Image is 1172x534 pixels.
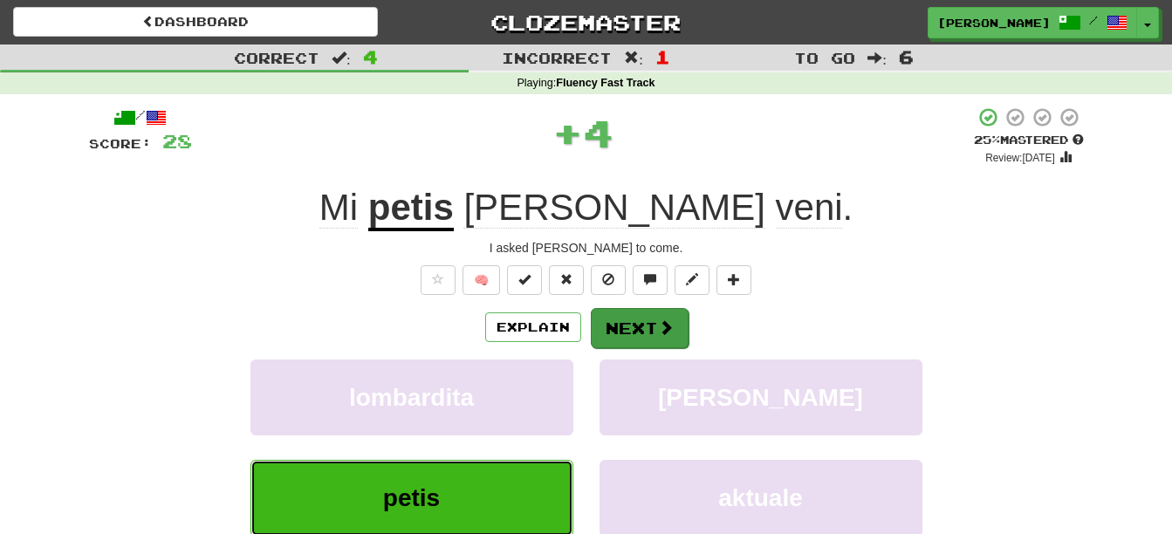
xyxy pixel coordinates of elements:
[591,308,689,348] button: Next
[250,359,573,435] button: lombardita
[937,15,1051,31] span: [PERSON_NAME]
[13,7,378,37] a: Dashboard
[985,152,1055,164] small: Review: [DATE]
[718,484,803,511] span: aktuale
[974,133,1000,147] span: 25 %
[624,51,643,65] span: :
[583,111,613,154] span: 4
[383,484,440,511] span: petis
[332,51,351,65] span: :
[234,49,319,66] span: Correct
[89,106,192,128] div: /
[974,133,1084,148] div: Mastered
[633,265,668,295] button: Discuss sentence (alt+u)
[89,239,1084,257] div: I asked [PERSON_NAME] to come.
[349,384,474,411] span: lombardita
[591,265,626,295] button: Ignore sentence (alt+i)
[507,265,542,295] button: Set this sentence to 100% Mastered (alt+m)
[928,7,1137,38] a: [PERSON_NAME] /
[658,384,863,411] span: [PERSON_NAME]
[404,7,769,38] a: Clozemaster
[675,265,709,295] button: Edit sentence (alt+d)
[319,187,358,229] span: Mi
[655,46,670,67] span: 1
[1089,14,1098,26] span: /
[89,136,152,151] span: Score:
[549,265,584,295] button: Reset to 0% Mastered (alt+r)
[600,359,922,435] button: [PERSON_NAME]
[485,312,581,342] button: Explain
[899,46,914,67] span: 6
[421,265,456,295] button: Favorite sentence (alt+f)
[716,265,751,295] button: Add to collection (alt+a)
[363,46,378,67] span: 4
[776,187,843,229] span: veni
[502,49,612,66] span: Incorrect
[794,49,855,66] span: To go
[463,265,500,295] button: 🧠
[867,51,887,65] span: :
[454,187,853,229] span: .
[556,77,655,89] strong: Fluency Fast Track
[162,130,192,152] span: 28
[552,106,583,159] span: +
[463,187,764,229] span: [PERSON_NAME]
[368,187,454,231] u: petis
